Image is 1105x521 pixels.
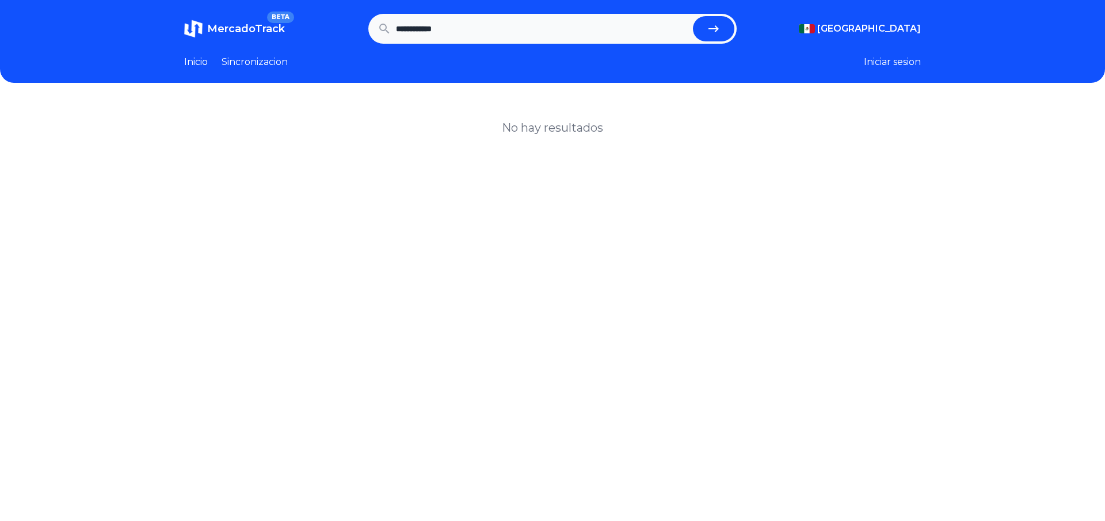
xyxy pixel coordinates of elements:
button: Iniciar sesion [864,55,921,69]
a: Sincronizacion [222,55,288,69]
a: Inicio [184,55,208,69]
h1: No hay resultados [502,120,603,136]
span: BETA [267,12,294,23]
span: [GEOGRAPHIC_DATA] [817,22,921,36]
button: [GEOGRAPHIC_DATA] [799,22,921,36]
a: MercadoTrackBETA [184,20,285,38]
span: MercadoTrack [207,22,285,35]
img: MercadoTrack [184,20,203,38]
img: Mexico [799,24,815,33]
